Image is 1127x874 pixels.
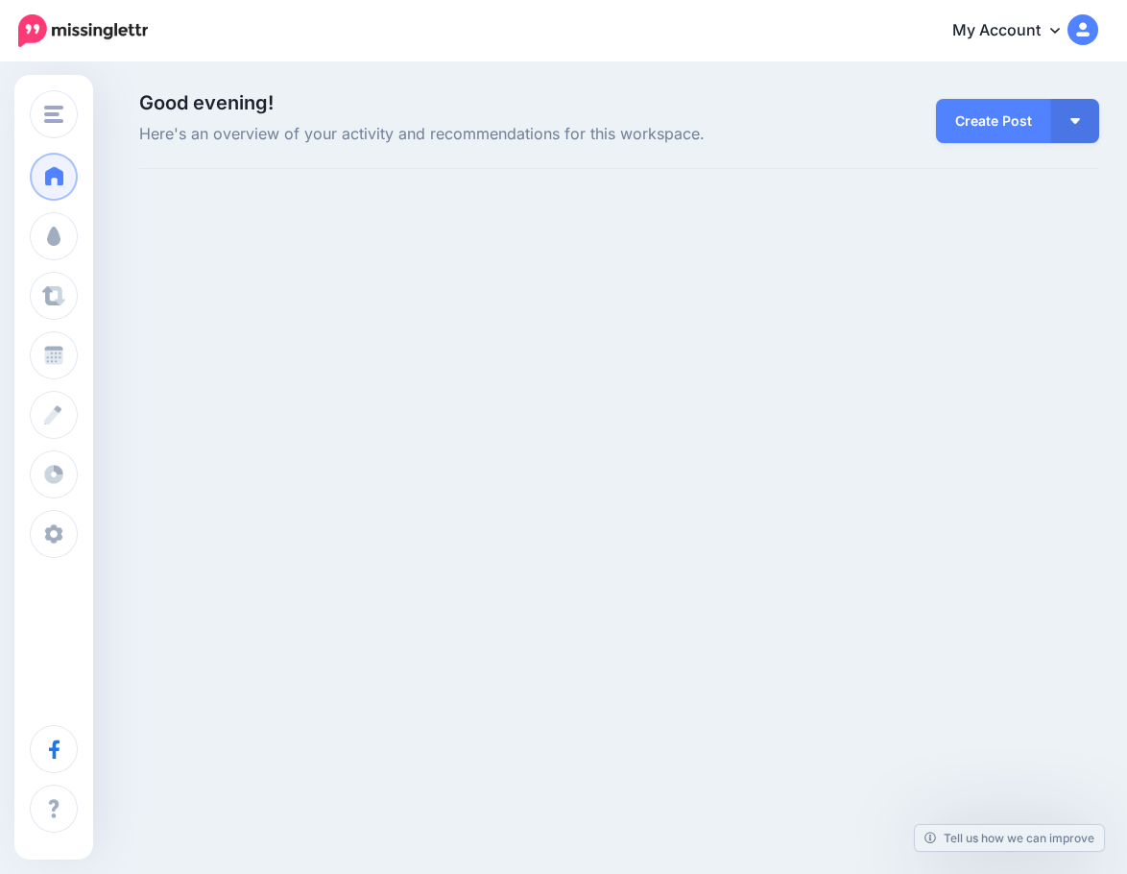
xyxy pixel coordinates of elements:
[933,8,1098,55] a: My Account
[139,91,274,114] span: Good evening!
[936,99,1051,143] a: Create Post
[1070,118,1080,124] img: arrow-down-white.png
[139,122,769,147] span: Here's an overview of your activity and recommendations for this workspace.
[915,825,1104,851] a: Tell us how we can improve
[44,106,63,123] img: menu.png
[18,14,148,47] img: Missinglettr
